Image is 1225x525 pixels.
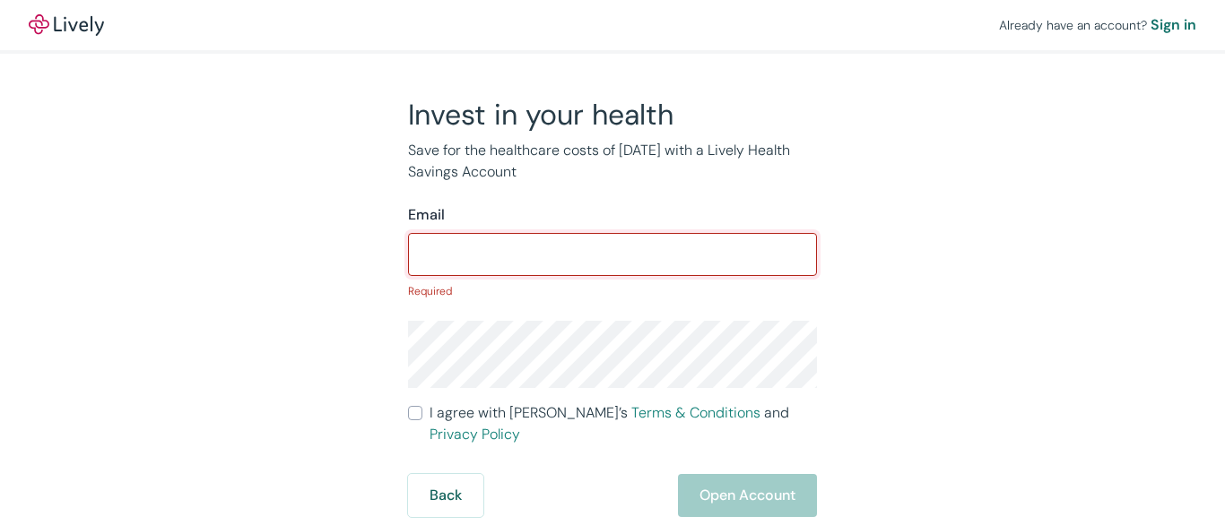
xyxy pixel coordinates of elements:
[999,14,1196,36] div: Already have an account?
[430,425,520,443] a: Privacy Policy
[408,97,817,133] h2: Invest in your health
[631,403,760,422] a: Terms & Conditions
[408,283,817,299] p: Required
[408,474,483,517] button: Back
[430,402,817,445] span: I agree with [PERSON_NAME]’s and
[408,204,445,226] label: Email
[1151,14,1196,36] a: Sign in
[29,14,104,36] a: LivelyLively
[408,140,817,183] p: Save for the healthcare costs of [DATE] with a Lively Health Savings Account
[29,14,104,36] img: Lively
